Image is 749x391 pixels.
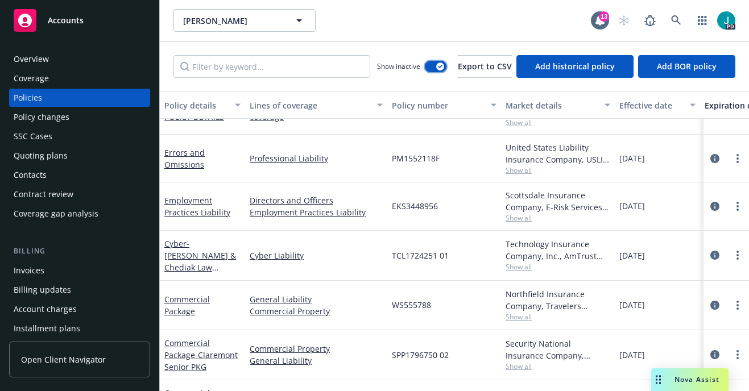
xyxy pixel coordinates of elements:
[164,238,236,285] a: Cyber
[506,288,610,312] div: Northfield Insurance Company, Travelers Insurance, XPT Specialty
[638,55,735,78] button: Add BOR policy
[392,152,440,164] span: PM1552118F
[506,312,610,322] span: Show all
[245,91,387,119] button: Lines of coverage
[9,246,150,257] div: Billing
[250,249,383,261] a: Cyber Liability
[164,147,205,170] a: Errors and Omissions
[9,69,150,88] a: Coverage
[506,361,610,371] span: Show all
[506,142,610,165] div: United States Liability Insurance Company, USLI, AmWins Insurance Brokerage of CA, LLC
[250,343,383,355] a: Commercial Property
[458,55,512,78] button: Export to CSV
[657,61,717,72] span: Add BOR policy
[392,99,484,111] div: Policy number
[387,91,501,119] button: Policy number
[9,319,150,338] a: Installment plans
[377,61,420,71] span: Show inactive
[14,185,73,203] div: Contract review
[9,281,150,299] a: Billing updates
[731,348,744,361] a: more
[392,299,431,311] span: WS555788
[619,299,645,311] span: [DATE]
[183,15,282,27] span: [PERSON_NAME]
[506,213,610,223] span: Show all
[173,55,370,78] input: Filter by keyword...
[250,293,383,305] a: General Liability
[613,9,635,32] a: Start snowing
[619,349,645,361] span: [DATE]
[250,194,383,206] a: Directors and Officers
[615,91,700,119] button: Effective date
[516,55,634,78] button: Add historical policy
[9,127,150,145] a: SSC Cases
[164,338,238,372] a: Commercial Package
[9,5,150,36] a: Accounts
[14,108,69,126] div: Policy changes
[164,294,210,317] a: Commercial Package
[250,206,383,218] a: Employment Practices Liability
[173,9,316,32] button: [PERSON_NAME]
[14,205,98,223] div: Coverage gap analysis
[14,89,42,107] div: Policies
[250,99,370,111] div: Lines of coverage
[9,89,150,107] a: Policies
[14,50,49,68] div: Overview
[501,91,615,119] button: Market details
[160,91,245,119] button: Policy details
[708,248,722,262] a: circleInformation
[731,199,744,213] a: more
[535,61,615,72] span: Add historical policy
[164,99,224,122] span: - POLICY DETAILS
[9,50,150,68] a: Overview
[717,11,735,30] img: photo
[392,200,438,212] span: EKS3448956
[21,353,106,365] span: Open Client Navigator
[164,350,238,372] span: - Claremont Senior PKG
[250,355,383,367] a: General Liability
[639,9,661,32] a: Report a Bug
[9,205,150,223] a: Coverage gap analysis
[392,249,449,261] span: TCL1724251 01
[14,69,49,88] div: Coverage
[708,152,722,165] a: circleInformation
[506,165,610,175] span: Show all
[708,298,722,312] a: circleInformation
[731,152,744,165] a: more
[458,61,512,72] span: Export to CSV
[14,281,71,299] div: Billing updates
[250,152,383,164] a: Professional Liability
[9,147,150,165] a: Quoting plans
[14,147,68,165] div: Quoting plans
[665,9,688,32] a: Search
[506,118,610,127] span: Show all
[250,305,383,317] a: Commercial Property
[506,189,610,213] div: Scottsdale Insurance Company, E-Risk Services, Socius Insurance Services, Inc.
[506,238,610,262] div: Technology Insurance Company, Inc., AmTrust Financial Services
[731,248,744,262] a: more
[708,348,722,361] a: circleInformation
[731,298,744,312] a: more
[9,300,150,318] a: Account charges
[691,9,714,32] a: Switch app
[619,152,645,164] span: [DATE]
[164,195,230,218] a: Employment Practices Liability
[14,127,52,145] div: SSC Cases
[619,200,645,212] span: [DATE]
[506,262,610,272] span: Show all
[392,349,449,361] span: SPP1796750 02
[14,166,47,184] div: Contacts
[9,261,150,280] a: Invoices
[506,99,598,111] div: Market details
[9,185,150,203] a: Contract review
[619,249,645,261] span: [DATE]
[619,99,683,111] div: Effective date
[164,99,228,111] div: Policy details
[708,199,722,213] a: circleInformation
[164,99,224,122] a: Business Auto
[14,319,80,338] div: Installment plans
[9,166,150,184] a: Contacts
[599,11,609,22] div: 13
[651,368,729,391] button: Nova Assist
[9,108,150,126] a: Policy changes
